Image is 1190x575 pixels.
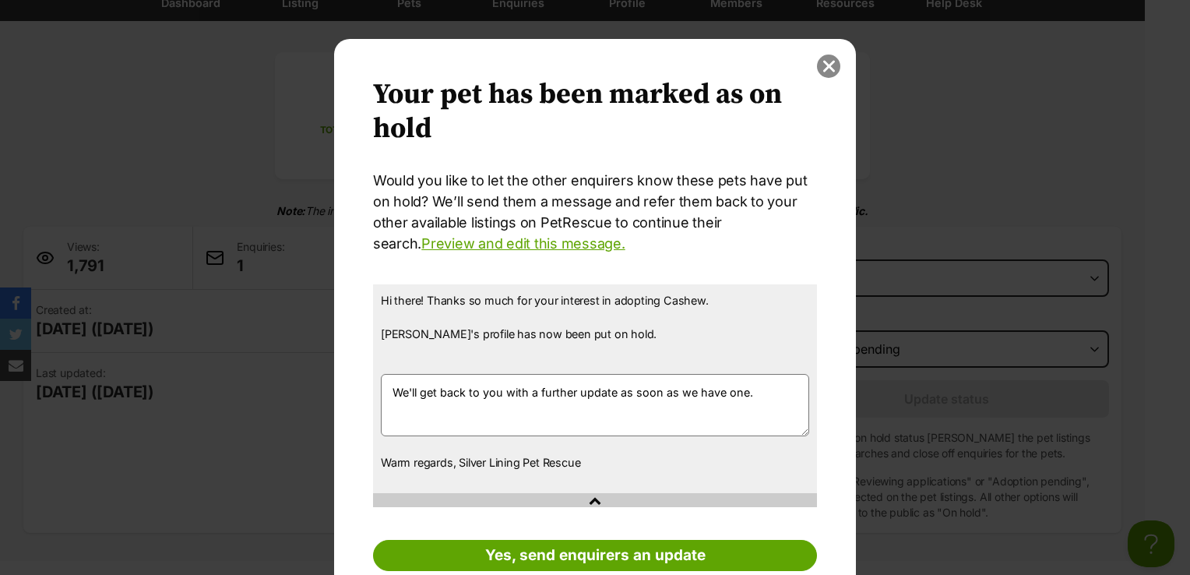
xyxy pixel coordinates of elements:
a: Preview and edit this message. [421,235,625,252]
p: Hi there! Thanks so much for your interest in adopting Cashew. [PERSON_NAME]'s profile has now be... [381,292,809,359]
p: Warm regards, Silver Lining Pet Rescue [381,454,809,471]
button: close [817,55,840,78]
p: Would you like to let the other enquirers know these pets have put on hold? We’ll send them a mes... [373,170,817,254]
h2: Your pet has been marked as on hold [373,78,817,146]
textarea: We'll get back to you with a further update as soon as we have one. [381,374,809,436]
a: Yes, send enquirers an update [373,540,817,571]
